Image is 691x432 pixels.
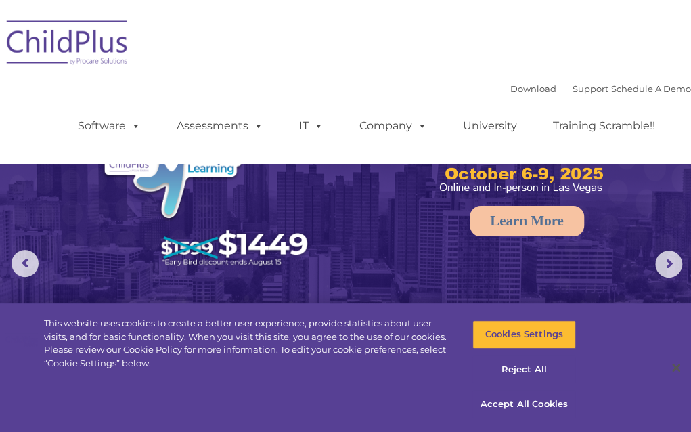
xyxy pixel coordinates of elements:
[286,112,337,139] a: IT
[573,83,608,94] a: Support
[163,112,277,139] a: Assessments
[64,112,154,139] a: Software
[44,317,451,370] div: This website uses cookies to create a better user experience, provide statistics about user visit...
[470,206,584,236] a: Learn More
[449,112,531,139] a: University
[346,112,441,139] a: Company
[539,112,669,139] a: Training Scramble!!
[661,353,691,383] button: Close
[510,83,691,94] font: |
[472,390,576,418] button: Accept All Cookies
[472,355,576,384] button: Reject All
[611,83,691,94] a: Schedule A Demo
[472,320,576,349] button: Cookies Settings
[510,83,556,94] a: Download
